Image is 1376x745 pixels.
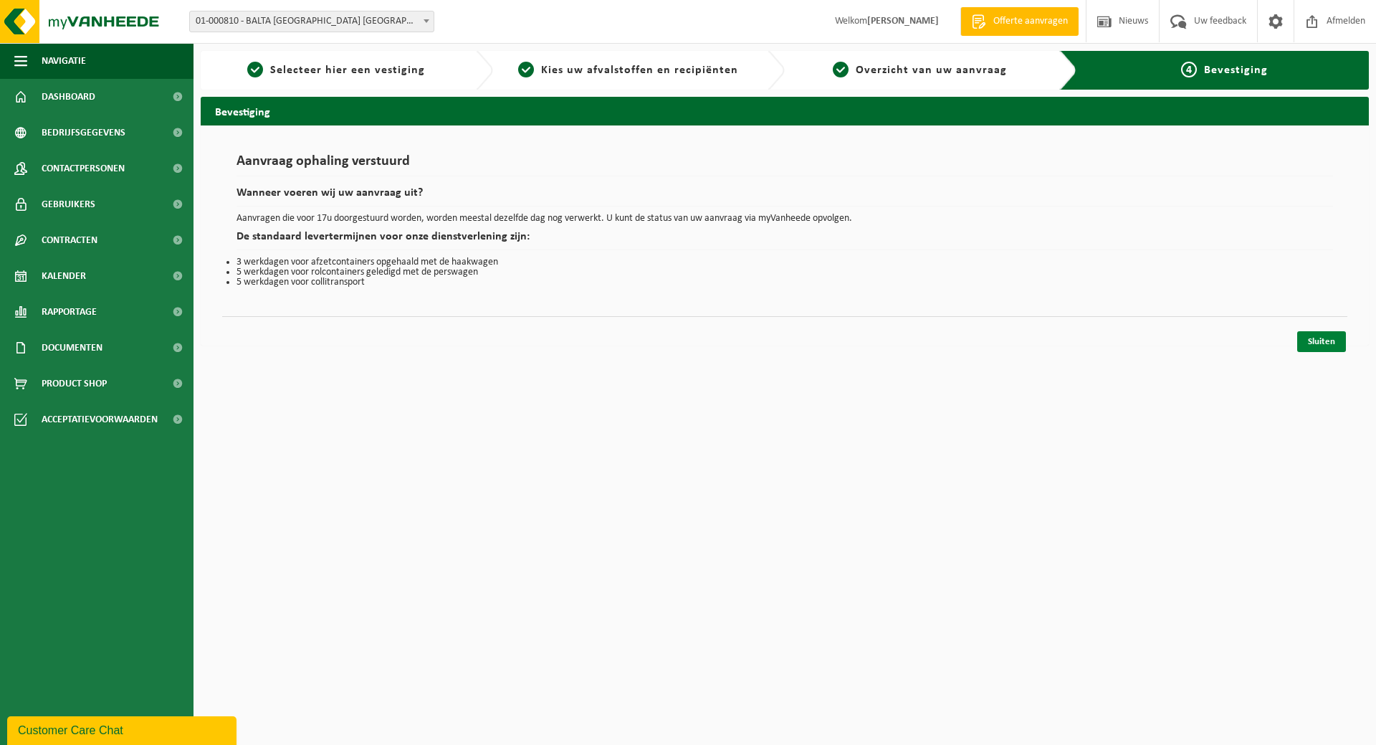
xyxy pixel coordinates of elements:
[792,62,1048,79] a: 3Overzicht van uw aanvraag
[247,62,263,77] span: 1
[236,214,1333,224] p: Aanvragen die voor 17u doorgestuurd worden, worden meestal dezelfde dag nog verwerkt. U kunt de s...
[236,187,1333,207] h2: Wanneer voeren wij uw aanvraag uit?
[856,65,1007,76] span: Overzicht van uw aanvraag
[500,62,757,79] a: 2Kies uw afvalstoffen en recipiënten
[42,330,102,366] span: Documenten
[867,16,939,27] strong: [PERSON_NAME]
[42,79,95,115] span: Dashboard
[236,257,1333,267] li: 3 werkdagen voor afzetcontainers opgehaald met de haakwagen
[1204,65,1268,76] span: Bevestiging
[42,366,107,402] span: Product Shop
[541,65,738,76] span: Kies uw afvalstoffen en recipiënten
[42,43,86,79] span: Navigatie
[1297,331,1346,352] a: Sluiten
[236,267,1333,277] li: 5 werkdagen voor rolcontainers geledigd met de perswagen
[42,402,158,437] span: Acceptatievoorwaarden
[42,151,125,186] span: Contactpersonen
[1181,62,1197,77] span: 4
[960,7,1079,36] a: Offerte aanvragen
[189,11,434,32] span: 01-000810 - BALTA OUDENAARDE NV - OUDENAARDE
[236,154,1333,176] h1: Aanvraag ophaling verstuurd
[42,294,97,330] span: Rapportage
[42,115,125,151] span: Bedrijfsgegevens
[42,186,95,222] span: Gebruikers
[201,97,1369,125] h2: Bevestiging
[42,222,97,258] span: Contracten
[990,14,1071,29] span: Offerte aanvragen
[518,62,534,77] span: 2
[236,277,1333,288] li: 5 werkdagen voor collitransport
[190,11,434,32] span: 01-000810 - BALTA OUDENAARDE NV - OUDENAARDE
[7,713,239,745] iframe: chat widget
[236,231,1333,250] h2: De standaard levertermijnen voor onze dienstverlening zijn:
[270,65,425,76] span: Selecteer hier een vestiging
[42,258,86,294] span: Kalender
[833,62,849,77] span: 3
[208,62,464,79] a: 1Selecteer hier een vestiging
